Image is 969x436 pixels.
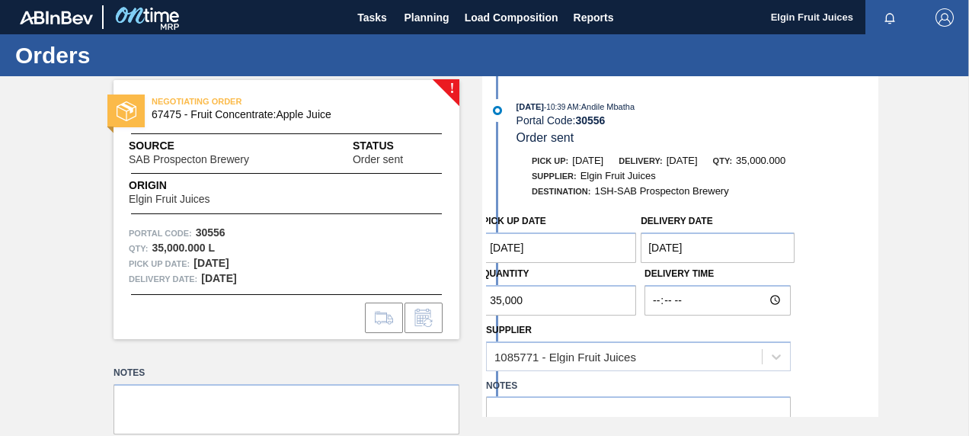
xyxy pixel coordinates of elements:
[201,272,236,284] strong: [DATE]
[486,375,791,397] label: Notes
[129,271,197,287] span: Delivery Date:
[356,8,389,27] span: Tasks
[152,109,428,120] span: 67475 - Fruit Concentrate:Apple Juice
[405,8,449,27] span: Planning
[580,170,656,181] span: Elgin Fruit Juices
[152,94,365,109] span: NEGOTIATING ORDER
[579,102,635,111] span: : Andile Mbatha
[129,241,148,256] span: Qty :
[117,101,136,121] img: status
[736,155,785,166] span: 35,000.000
[532,156,568,165] span: Pick up:
[152,242,215,254] strong: 35,000.000 L
[193,257,229,269] strong: [DATE]
[641,232,795,263] input: mm/dd/yyyy
[493,106,502,115] img: atual
[667,155,698,166] span: [DATE]
[482,268,529,279] label: Quantity
[129,138,295,154] span: Source
[129,154,249,165] span: SAB Prospecton Brewery
[935,8,954,27] img: Logout
[532,187,590,196] span: Destination:
[129,194,210,205] span: Elgin Fruit Juices
[20,11,93,24] img: TNhmsLtSVTkK8tSr43FrP2fwEKptu5GPRR3wAAAABJRU5ErkJggg==
[516,114,878,127] div: Portal Code:
[353,154,403,165] span: Order sent
[129,178,248,194] span: Origin
[641,216,712,226] label: Delivery Date
[575,114,605,127] strong: 30556
[516,102,544,111] span: [DATE]
[365,303,403,333] div: Go to Load Composition
[114,362,459,384] label: Notes
[594,185,728,197] span: 1SH-SAB Prospecton Brewery
[574,8,614,27] span: Reports
[486,325,532,335] label: Supplier
[405,303,443,333] div: Inform order change
[129,226,192,241] span: Portal Code:
[196,226,225,239] strong: 30556
[353,138,444,154] span: Status
[865,7,914,28] button: Notifications
[713,156,732,165] span: Qty:
[532,172,577,181] span: Supplier:
[619,156,662,165] span: Delivery:
[644,263,791,285] label: Delivery Time
[494,350,636,363] div: 1085771 - Elgin Fruit Juices
[465,8,558,27] span: Load Composition
[15,46,286,64] h1: Orders
[572,155,603,166] span: [DATE]
[482,232,636,263] input: mm/dd/yyyy
[516,131,574,144] span: Order sent
[129,256,190,271] span: Pick up Date:
[544,103,579,111] span: - 10:39 AM
[482,216,546,226] label: Pick up Date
